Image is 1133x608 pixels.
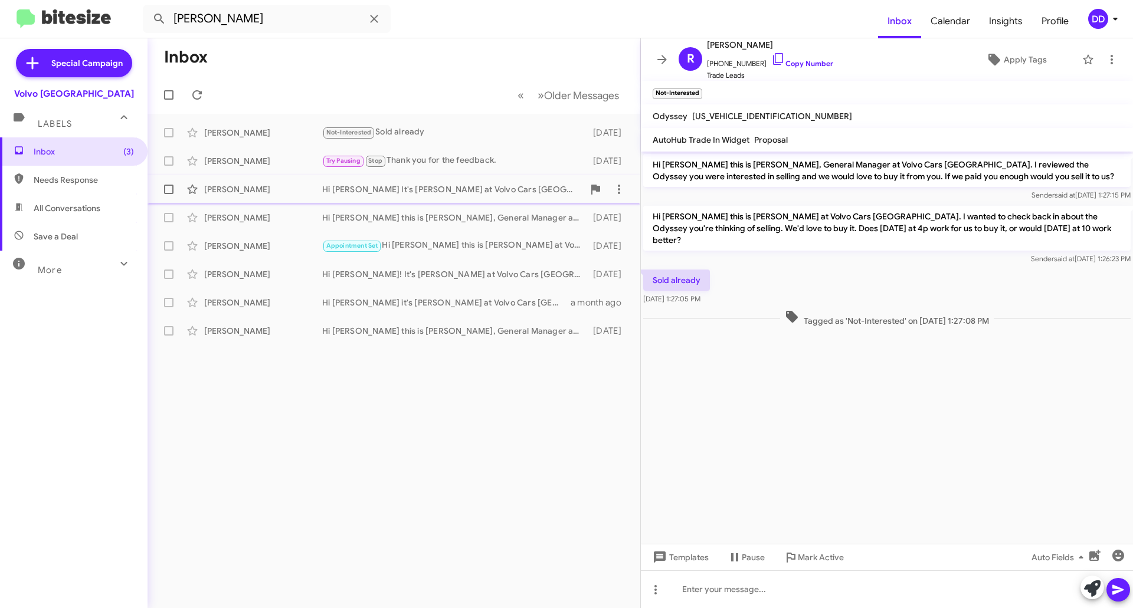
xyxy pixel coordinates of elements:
[653,134,749,145] span: AutoHub Trade In Widget
[38,119,72,129] span: Labels
[955,49,1076,70] button: Apply Tags
[204,155,322,167] div: [PERSON_NAME]
[51,57,123,69] span: Special Campaign
[587,212,631,224] div: [DATE]
[1004,49,1047,70] span: Apply Tags
[774,547,853,568] button: Mark Active
[587,240,631,252] div: [DATE]
[653,88,702,99] small: Not-Interested
[1054,254,1075,263] span: said at
[921,4,980,38] a: Calendar
[692,111,852,121] span: [US_VEHICLE_IDENTIFICATION_NUMBER]
[798,547,844,568] span: Mark Active
[707,70,833,81] span: Trade Leads
[164,48,208,67] h1: Inbox
[510,83,531,107] button: Previous
[1055,190,1075,199] span: said at
[14,88,134,100] div: Volvo [GEOGRAPHIC_DATA]
[571,297,631,308] div: a month ago
[511,83,626,107] nav: Page navigation example
[687,50,695,68] span: R
[34,202,100,214] span: All Conversations
[587,127,631,139] div: [DATE]
[204,240,322,252] div: [PERSON_NAME]
[326,129,372,136] span: Not-Interested
[878,4,921,38] a: Inbox
[980,4,1032,38] a: Insights
[780,310,994,327] span: Tagged as 'Not-Interested' on [DATE] 1:27:08 PM
[322,183,584,195] div: Hi [PERSON_NAME] It's [PERSON_NAME] at Volvo Cars [GEOGRAPHIC_DATA] here, wanted to check in on t...
[34,146,134,157] span: Inbox
[204,127,322,139] div: [PERSON_NAME]
[204,297,322,308] div: [PERSON_NAME]
[754,134,788,145] span: Proposal
[771,59,833,68] a: Copy Number
[204,268,322,280] div: [PERSON_NAME]
[123,146,134,157] span: (3)
[1032,4,1078,38] a: Profile
[653,111,687,121] span: Odyssey
[16,49,132,77] a: Special Campaign
[204,212,322,224] div: [PERSON_NAME]
[718,547,774,568] button: Pause
[1032,547,1088,568] span: Auto Fields
[643,206,1131,251] p: Hi [PERSON_NAME] this is [PERSON_NAME] at Volvo Cars [GEOGRAPHIC_DATA]. I wanted to check back in...
[326,157,361,165] span: Try Pausing
[322,126,587,139] div: Sold already
[34,231,78,242] span: Save a Deal
[38,265,62,275] span: More
[707,52,833,70] span: [PHONE_NUMBER]
[587,325,631,337] div: [DATE]
[1088,9,1108,29] div: DD
[538,88,544,103] span: »
[322,297,571,308] div: Hi [PERSON_NAME] it's [PERSON_NAME] at Volvo Cars [GEOGRAPHIC_DATA]. I just wanted to thank you f...
[643,154,1131,187] p: Hi [PERSON_NAME] this is [PERSON_NAME], General Manager at Volvo Cars [GEOGRAPHIC_DATA]. I review...
[1078,9,1120,29] button: DD
[650,547,709,568] span: Templates
[641,547,718,568] button: Templates
[643,294,700,303] span: [DATE] 1:27:05 PM
[643,270,710,291] p: Sold already
[34,174,134,186] span: Needs Response
[204,183,322,195] div: [PERSON_NAME]
[322,154,587,167] div: Thank you for the feedback.
[143,5,391,33] input: Search
[1022,547,1098,568] button: Auto Fields
[742,547,765,568] span: Pause
[326,242,378,249] span: Appointment Set
[1032,190,1131,199] span: Sender [DATE] 1:27:15 PM
[204,325,322,337] div: [PERSON_NAME]
[587,155,631,167] div: [DATE]
[544,89,619,102] span: Older Messages
[1031,254,1131,263] span: Sender [DATE] 1:26:23 PM
[531,83,626,107] button: Next
[518,88,524,103] span: «
[707,38,833,52] span: [PERSON_NAME]
[322,268,587,280] div: Hi [PERSON_NAME]! It's [PERSON_NAME] at Volvo Cars [GEOGRAPHIC_DATA]. I wanted to check in and th...
[322,325,587,337] div: Hi [PERSON_NAME] this is [PERSON_NAME], General Manager at Volvo Cars [GEOGRAPHIC_DATA]. Thanks f...
[368,157,382,165] span: Stop
[322,239,587,252] div: Hi [PERSON_NAME] this is [PERSON_NAME] at Volvo Cars [GEOGRAPHIC_DATA]. Thanks again for being ou...
[587,268,631,280] div: [DATE]
[322,212,587,224] div: Hi [PERSON_NAME] this is [PERSON_NAME], General Manager at Volvo Cars [GEOGRAPHIC_DATA]. Thanks f...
